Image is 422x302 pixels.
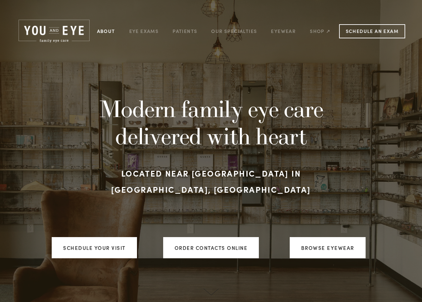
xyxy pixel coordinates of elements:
[271,26,296,36] a: Eyewear
[97,26,115,36] a: About
[93,95,328,149] h1: Modern family eye care delivered with heart
[52,237,137,258] a: Schedule your visit
[290,237,366,258] a: Browse Eyewear
[310,26,330,36] a: Shop ↗
[17,18,91,44] img: Rochester, MN | You and Eye | Family Eye Care
[211,28,257,34] a: Our Specialties
[339,24,405,38] a: Schedule an Exam
[173,26,197,36] a: Patients
[111,167,311,195] strong: Located near [GEOGRAPHIC_DATA] in [GEOGRAPHIC_DATA], [GEOGRAPHIC_DATA]
[129,26,159,36] a: Eye Exams
[163,237,259,258] a: ORDER CONTACTS ONLINE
